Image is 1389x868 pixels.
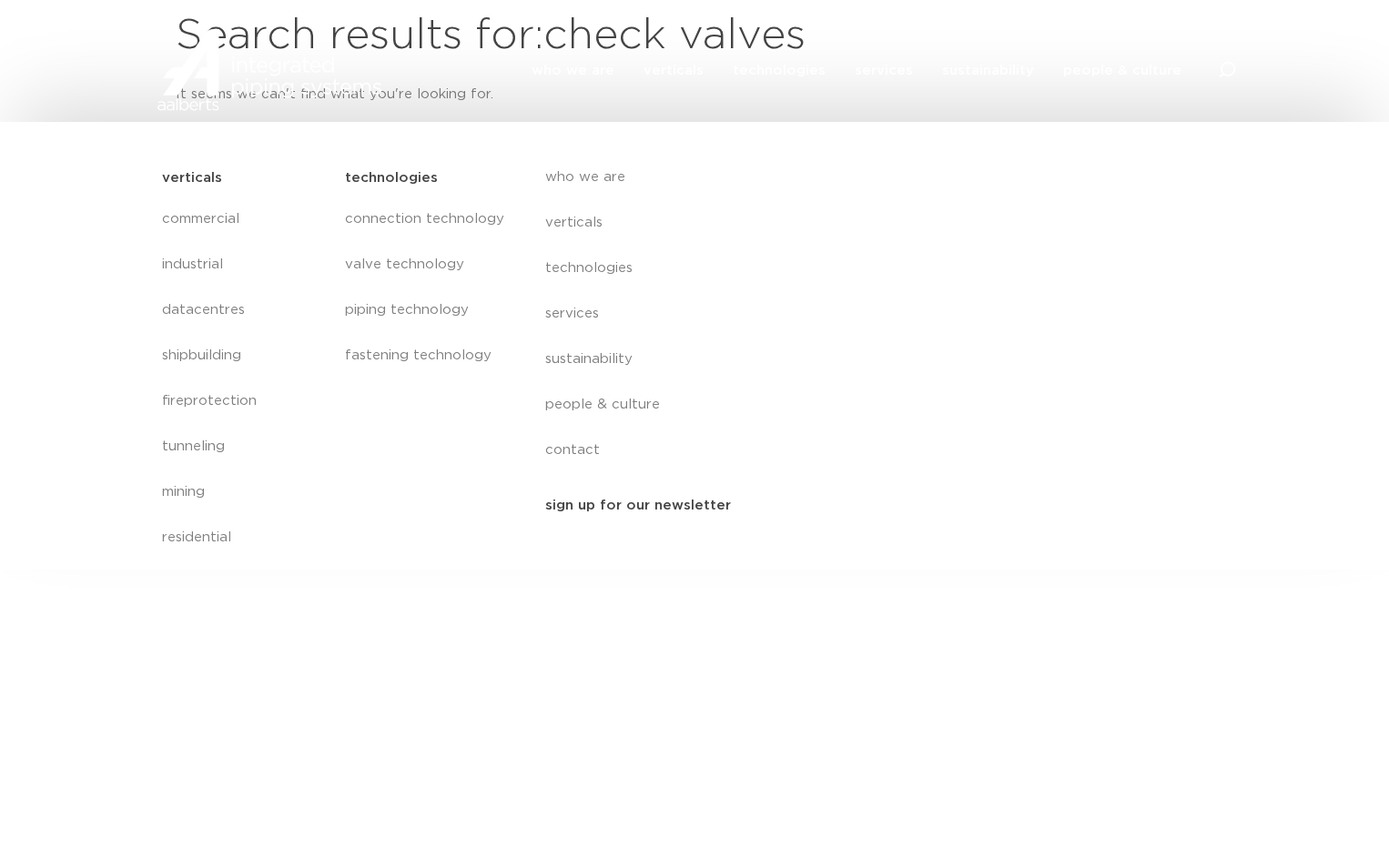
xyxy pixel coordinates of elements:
[545,337,878,382] a: sustainability
[162,333,327,378] a: shipbuilding
[855,34,913,107] a: services
[162,469,327,515] a: mining
[1063,34,1181,107] a: people & culture
[545,155,878,473] nav: Menu
[532,34,614,107] a: who we are
[345,164,438,193] h5: technologies
[545,428,878,473] a: contact
[162,288,327,333] a: datacentres
[345,197,509,378] nav: Menu
[162,197,327,242] a: commercial
[545,291,878,337] a: services
[162,242,327,288] a: industrial
[733,34,826,107] a: technologies
[942,34,1034,107] a: sustainability
[345,288,509,333] a: piping technology
[162,378,327,424] a: fireprotection
[545,155,878,200] a: who we are
[162,197,327,560] nav: Menu
[345,333,509,378] a: fastening technology
[532,34,1181,107] nav: Menu
[545,200,878,246] a: verticals
[545,491,731,520] h5: sign up for our newsletter
[644,34,704,107] a: verticals
[345,242,509,288] a: valve technology
[545,382,878,428] a: people & culture
[162,515,327,560] a: residential
[345,197,509,242] a: connection technology
[545,246,878,291] a: technologies
[162,164,222,193] h5: verticals
[162,424,327,469] a: tunneling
